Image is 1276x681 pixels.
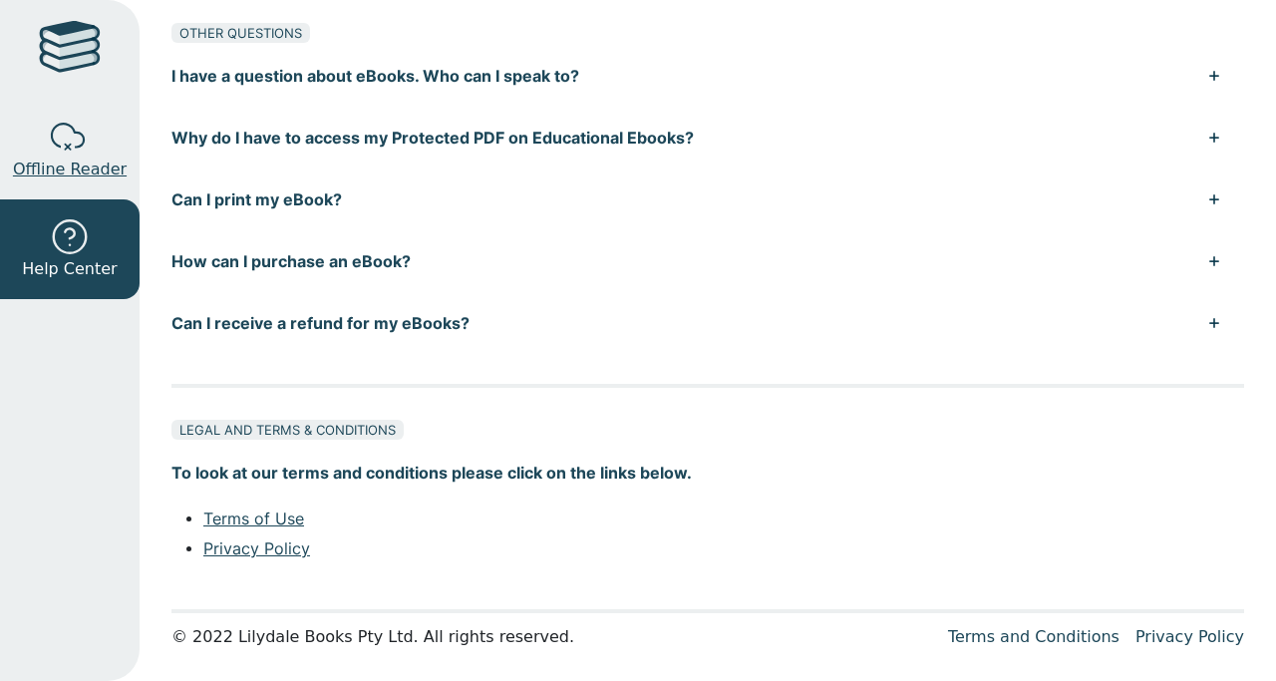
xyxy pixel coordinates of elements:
div: © 2022 Lilydale Books Pty Ltd. All rights reserved. [171,625,932,649]
span: Offline Reader [13,158,127,181]
button: I have a question about eBooks. Who can I speak to? [171,45,1244,107]
button: Why do I have to access my Protected PDF on Educational Ebooks? [171,107,1244,169]
span: Help Center [22,257,117,281]
a: Privacy Policy [203,538,310,558]
button: Can I print my eBook? [171,169,1244,230]
a: Privacy Policy [1135,627,1244,646]
p: To look at our terms and conditions please click on the links below. [171,458,1244,488]
button: Can I receive a refund for my eBooks? [171,292,1244,354]
a: Terms and Conditions [948,627,1119,646]
a: Terms of Use [203,509,304,528]
div: LEGAL AND TERMS & CONDITIONS [171,420,404,440]
button: How can I purchase an eBook? [171,230,1244,292]
div: OTHER QUESTIONS [171,23,310,43]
